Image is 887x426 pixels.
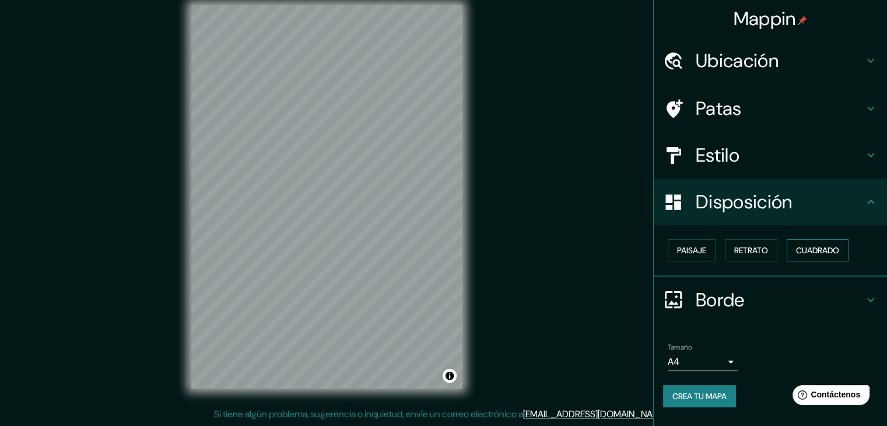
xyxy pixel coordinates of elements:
[443,369,457,383] button: Activar o desactivar atribución
[654,179,887,225] div: Disposición
[654,277,887,323] div: Borde
[654,37,887,84] div: Ubicación
[787,239,849,261] button: Cuadrado
[796,245,839,256] font: Cuadrado
[654,132,887,179] div: Estilo
[696,48,779,73] font: Ubicación
[696,288,745,312] font: Borde
[523,408,667,420] a: [EMAIL_ADDRESS][DOMAIN_NAME]
[696,96,742,121] font: Patas
[734,245,768,256] font: Retrato
[696,143,739,167] font: Estilo
[668,352,738,371] div: A4
[672,391,727,401] font: Crea tu mapa
[783,380,874,413] iframe: Lanzador de widgets de ayuda
[725,239,777,261] button: Retrato
[668,355,679,368] font: A4
[191,5,462,389] canvas: Mapa
[696,190,792,214] font: Disposición
[668,239,716,261] button: Paisaje
[798,16,807,25] img: pin-icon.png
[654,85,887,132] div: Patas
[214,408,523,420] font: Si tiene algún problema, sugerencia o inquietud, envíe un correo electrónico a
[734,6,796,31] font: Mappin
[663,385,736,407] button: Crea tu mapa
[668,343,692,352] font: Tamaño
[677,245,706,256] font: Paisaje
